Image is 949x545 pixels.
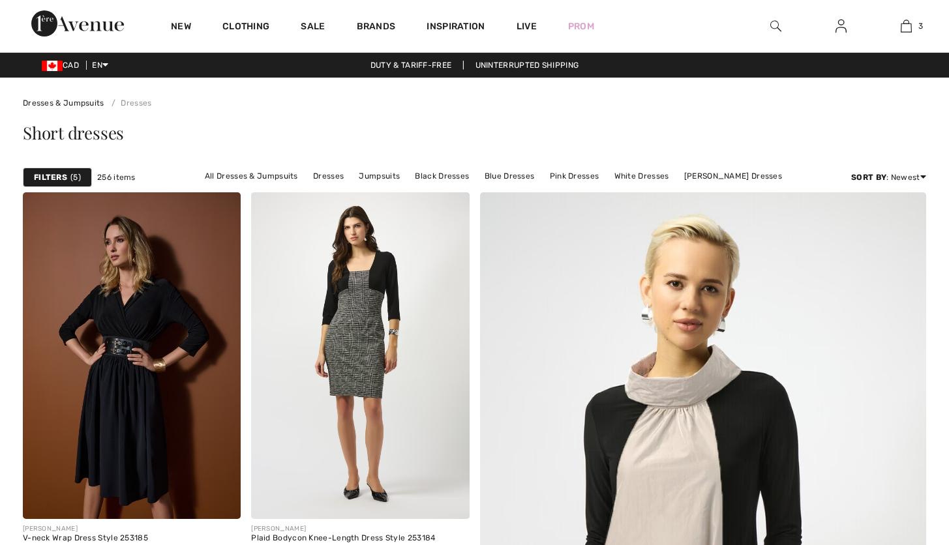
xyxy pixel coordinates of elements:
[92,61,108,70] span: EN
[222,21,269,35] a: Clothing
[97,171,136,183] span: 256 items
[307,168,350,184] a: Dresses
[478,168,541,184] a: Blue Dresses
[901,18,912,34] img: My Bag
[251,534,435,543] div: Plaid Bodycon Knee-Length Dress Style 253184
[198,168,305,184] a: All Dresses & Jumpsuits
[34,171,67,183] strong: Filters
[836,18,847,34] img: My Info
[301,21,325,35] a: Sale
[23,192,241,519] img: V-neck Wrap Dress Style 253185. Black
[408,168,475,184] a: Black Dresses
[678,168,789,184] a: [PERSON_NAME] Dresses
[543,168,606,184] a: Pink Dresses
[106,98,151,108] a: Dresses
[23,534,148,543] div: V-neck Wrap Dress Style 253185
[357,21,396,35] a: Brands
[31,10,124,37] img: 1ère Avenue
[825,18,857,35] a: Sign In
[42,61,63,71] img: Canadian Dollar
[23,121,124,144] span: Short dresses
[42,61,84,70] span: CAD
[608,168,676,184] a: White Dresses
[171,21,191,35] a: New
[251,192,469,519] img: Plaid Bodycon Knee-Length Dress Style 253184. Black/White
[918,20,923,32] span: 3
[438,184,549,201] a: [PERSON_NAME] Dresses
[851,171,926,183] div: : Newest
[251,524,435,534] div: [PERSON_NAME]
[23,524,148,534] div: [PERSON_NAME]
[874,18,938,34] a: 3
[23,98,104,108] a: Dresses & Jumpsuits
[427,21,485,35] span: Inspiration
[851,173,886,182] strong: Sort By
[770,18,781,34] img: search the website
[352,168,406,184] a: Jumpsuits
[70,171,81,183] span: 5
[517,20,537,33] a: Live
[568,20,594,33] a: Prom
